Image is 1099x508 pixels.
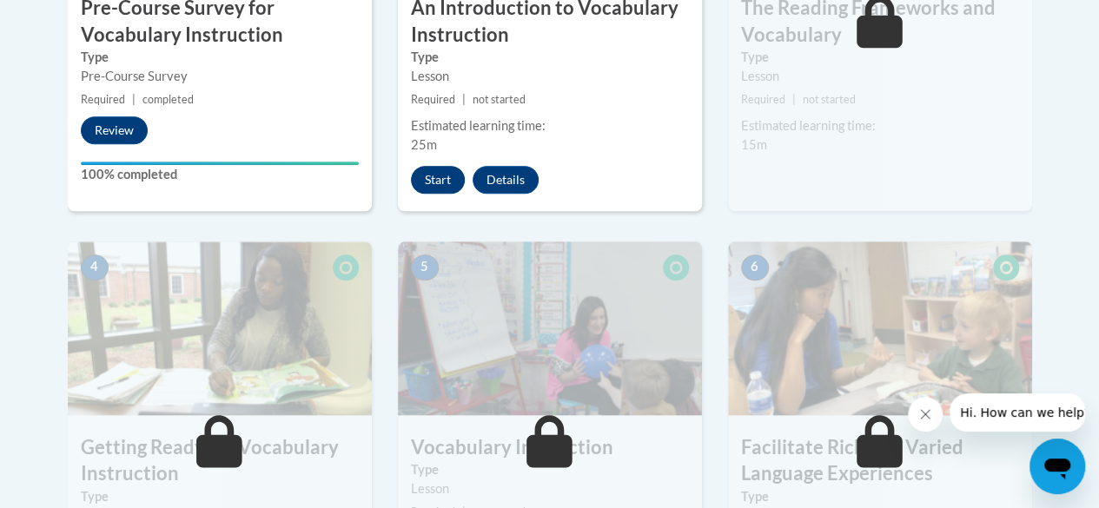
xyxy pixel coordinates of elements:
[411,67,689,86] div: Lesson
[411,93,455,106] span: Required
[68,434,372,488] h3: Getting Ready for Vocabulary Instruction
[81,254,109,280] span: 4
[950,393,1085,432] iframe: Message from company
[81,116,148,144] button: Review
[81,67,359,86] div: Pre-Course Survey
[462,93,466,106] span: |
[81,48,359,67] label: Type
[132,93,136,106] span: |
[411,460,689,479] label: Type
[411,254,439,280] span: 5
[142,93,194,106] span: completed
[803,93,856,106] span: not started
[411,116,689,135] div: Estimated learning time:
[411,479,689,498] div: Lesson
[411,48,689,67] label: Type
[81,165,359,184] label: 100% completed
[728,241,1032,415] img: Course Image
[908,397,943,432] iframe: Close message
[411,166,465,194] button: Start
[68,241,372,415] img: Course Image
[741,137,767,152] span: 15m
[81,487,359,506] label: Type
[728,434,1032,488] h3: Facilitate Rich and Varied Language Experiences
[741,67,1019,86] div: Lesson
[741,487,1019,506] label: Type
[398,434,702,461] h3: Vocabulary Instruction
[398,241,702,415] img: Course Image
[741,93,785,106] span: Required
[473,93,526,106] span: not started
[741,254,769,280] span: 6
[792,93,796,106] span: |
[81,162,359,165] div: Your progress
[473,166,539,194] button: Details
[741,48,1019,67] label: Type
[411,137,437,152] span: 25m
[1029,439,1085,494] iframe: Button to launch messaging window
[81,93,125,106] span: Required
[10,12,141,26] span: Hi. How can we help?
[741,116,1019,135] div: Estimated learning time:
